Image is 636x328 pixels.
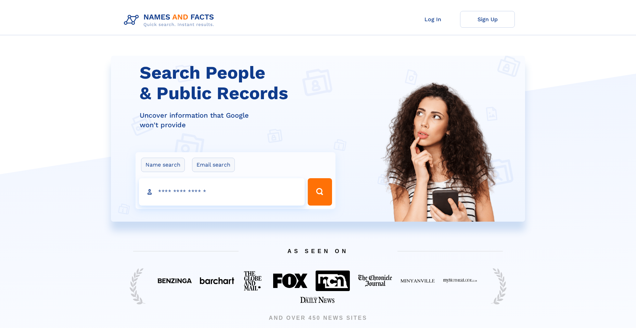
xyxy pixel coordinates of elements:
[376,80,503,256] img: Search People and Public records
[443,278,477,283] img: Featured on My Mother Lode
[460,11,515,28] a: Sign Up
[405,11,460,28] a: Log In
[400,278,435,283] img: Featured on Minyanville
[491,267,507,305] img: Trust Reef
[300,297,334,303] img: Featured on Starkville Daily News
[139,178,305,206] input: search input
[141,158,185,172] label: Name search
[242,270,265,292] img: Featured on The Globe And Mail
[273,274,307,288] img: Featured on FOX 40
[123,314,513,322] span: AND OVER 450 NEWS SITES
[316,271,350,291] img: Featured on NCN
[192,158,235,172] label: Email search
[140,63,340,104] h1: Search People & Public Records
[121,11,220,29] img: Logo Names and Facts
[140,110,340,130] div: Uncover information that Google won't provide
[157,278,192,283] img: Featured on Benzinga
[308,178,332,206] button: Search Button
[358,275,392,287] img: Featured on The Chronicle Journal
[200,277,234,284] img: Featured on BarChart
[123,240,513,263] span: AS SEEN ON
